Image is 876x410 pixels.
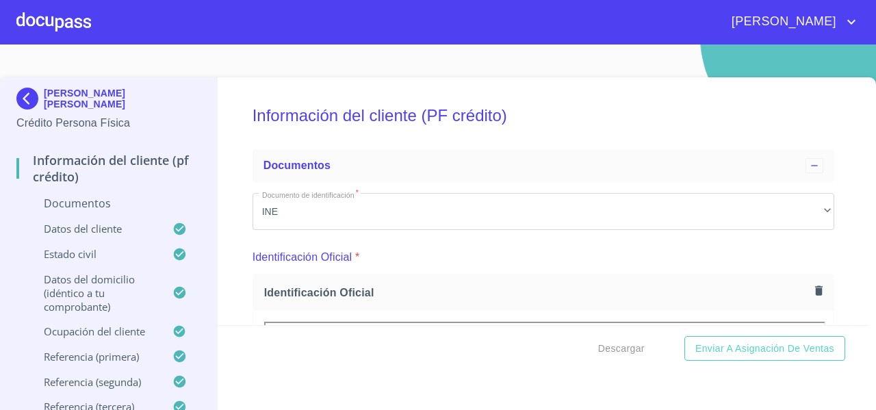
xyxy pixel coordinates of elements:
p: [PERSON_NAME] [PERSON_NAME] [44,88,201,110]
button: Enviar a Asignación de Ventas [684,336,845,361]
div: INE [253,193,834,230]
span: [PERSON_NAME] [721,11,843,33]
div: [PERSON_NAME] [PERSON_NAME] [16,88,201,115]
p: Identificación Oficial [253,249,352,266]
img: Docupass spot blue [16,88,44,110]
button: account of current user [721,11,860,33]
span: Descargar [598,340,645,357]
span: Identificación Oficial [264,285,810,300]
p: Documentos [16,196,201,211]
p: Información del cliente (PF crédito) [16,152,201,185]
p: Datos del cliente [16,222,172,235]
button: Descargar [593,336,650,361]
p: Estado Civil [16,247,172,261]
h5: Información del cliente (PF crédito) [253,88,834,144]
p: Datos del domicilio (idéntico a tu comprobante) [16,272,172,313]
span: Enviar a Asignación de Ventas [695,340,834,357]
p: Ocupación del Cliente [16,324,172,338]
div: Documentos [253,149,834,182]
p: Referencia (segunda) [16,375,172,389]
span: Documentos [263,159,331,171]
p: Crédito Persona Física [16,115,201,131]
p: Referencia (primera) [16,350,172,363]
